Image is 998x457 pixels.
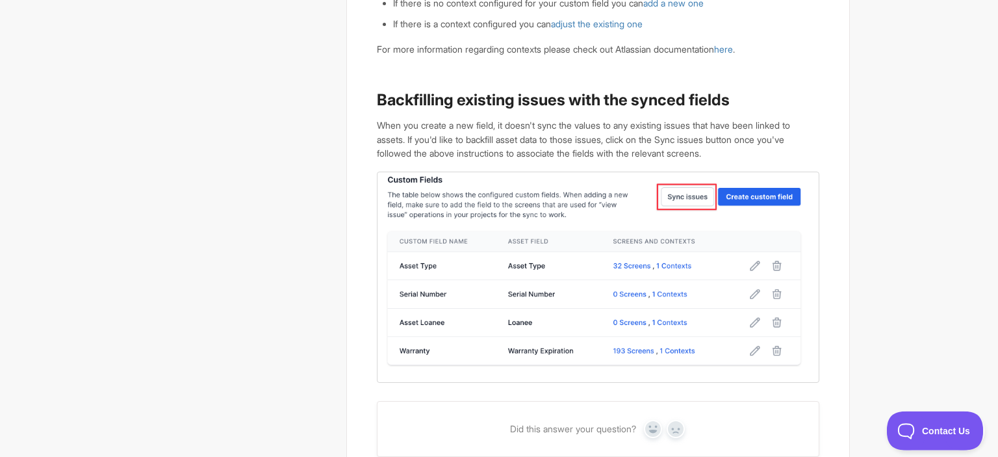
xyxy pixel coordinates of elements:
h2: Backfilling existing issues with the synced fields [377,90,819,111]
li: If there is a context configured you can [393,17,819,31]
a: adjust the existing one [551,18,643,29]
iframe: Toggle Customer Support [887,411,985,450]
a: here [714,44,733,55]
p: When you create a new field, it doesn't sync the values to any existing issues that have been lin... [377,118,819,161]
span: Did this answer your question? [510,423,636,435]
p: For more information regarding contexts please check out Atlassian documentation . [377,42,819,57]
img: file-Zab4mPVKvh.png [377,172,819,383]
